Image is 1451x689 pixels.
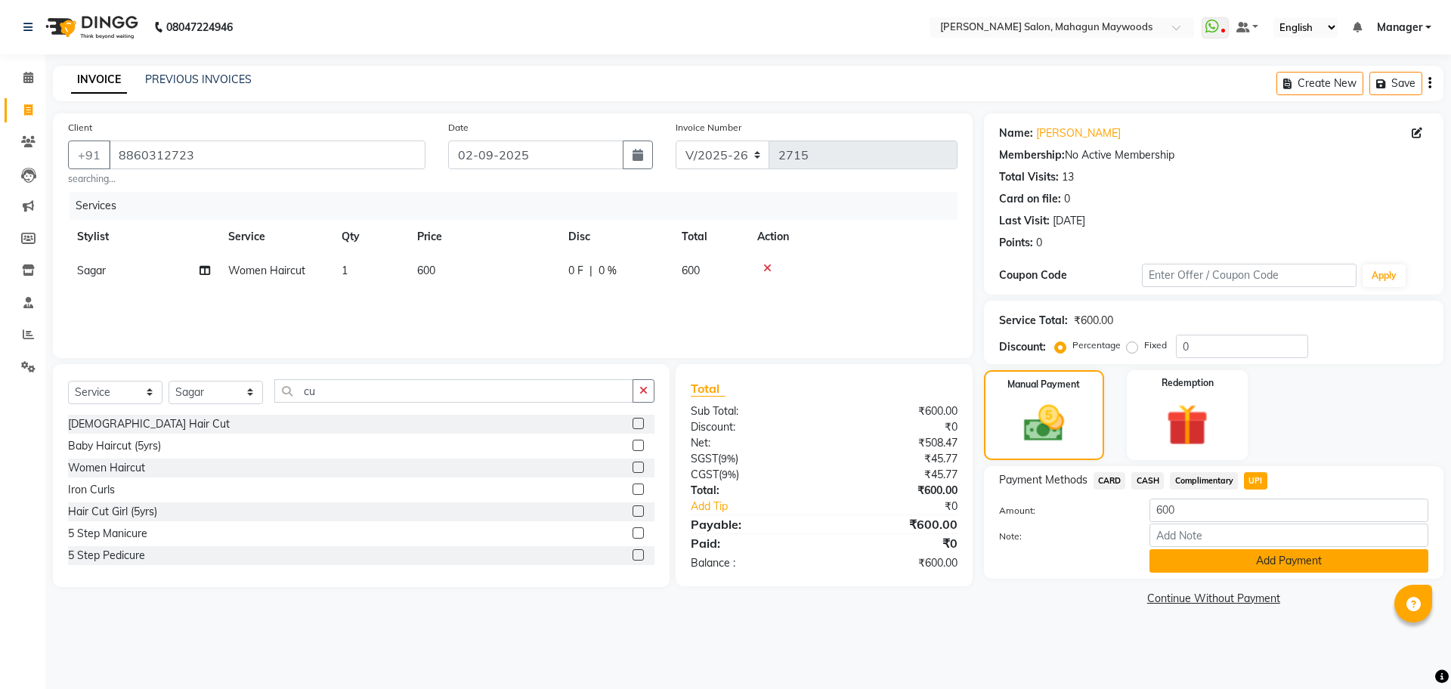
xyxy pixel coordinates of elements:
span: Sagar [77,264,106,277]
div: [DATE] [1053,213,1085,229]
div: Hair Cut Girl (5yrs) [68,504,157,520]
span: 1 [342,264,348,277]
div: ₹0 [824,419,968,435]
div: ₹600.00 [824,403,968,419]
span: CARD [1094,472,1126,490]
button: +91 [68,141,110,169]
button: Apply [1363,264,1406,287]
th: Stylist [68,220,219,254]
span: 600 [417,264,435,277]
span: Complimentary [1170,472,1238,490]
div: ₹600.00 [824,483,968,499]
div: ₹600.00 [1074,313,1113,329]
div: 5 Step Pedicure [68,548,145,564]
a: Continue Without Payment [987,591,1440,607]
label: Amount: [988,504,1138,518]
div: ₹45.77 [824,467,968,483]
div: ( ) [679,451,824,467]
a: [PERSON_NAME] [1036,125,1121,141]
div: ₹600.00 [824,555,968,571]
div: Services [70,192,969,220]
span: Manager [1377,20,1422,36]
span: Women Haircut [228,264,305,277]
div: Last Visit: [999,213,1050,229]
label: Fixed [1144,338,1167,352]
div: Net: [679,435,824,451]
div: Total: [679,483,824,499]
img: logo [39,6,142,48]
div: Discount: [999,339,1046,355]
input: Search by Name/Mobile/Email/Code [109,141,425,169]
div: Membership: [999,147,1065,163]
div: 5 Step Manicure [68,526,147,542]
th: Total [673,220,748,254]
div: ₹0 [824,534,968,552]
span: 0 % [599,263,617,279]
th: Action [748,220,958,254]
div: Name: [999,125,1033,141]
span: 600 [682,264,700,277]
div: 0 [1036,235,1042,251]
div: Points: [999,235,1033,251]
img: _cash.svg [1011,400,1077,446]
input: Add Note [1149,524,1428,547]
div: Balance : [679,555,824,571]
span: 0 F [568,263,583,279]
label: Manual Payment [1007,378,1080,391]
span: CGST [691,468,719,481]
span: SGST [691,452,718,465]
div: Card on file: [999,191,1061,207]
input: Amount [1149,499,1428,522]
div: Coupon Code [999,267,1142,283]
button: Add Payment [1149,549,1428,573]
div: Paid: [679,534,824,552]
div: Women Haircut [68,460,145,476]
input: Enter Offer / Coupon Code [1142,264,1357,287]
label: Invoice Number [676,121,741,134]
div: Total Visits: [999,169,1059,185]
button: Create New [1276,72,1363,95]
a: INVOICE [71,66,127,94]
label: Note: [988,530,1138,543]
img: _gift.svg [1153,399,1221,451]
label: Redemption [1162,376,1214,390]
div: ₹508.47 [824,435,968,451]
div: ₹0 [848,499,968,514]
div: ( ) [679,467,824,483]
div: [DEMOGRAPHIC_DATA] Hair Cut [68,416,230,432]
small: searching... [68,172,425,186]
div: 13 [1062,169,1074,185]
span: Total [691,381,725,397]
div: Service Total: [999,313,1068,329]
div: No Active Membership [999,147,1428,163]
th: Price [408,220,559,254]
th: Qty [333,220,408,254]
label: Date [448,121,469,134]
button: Save [1369,72,1422,95]
span: 9% [721,453,735,465]
span: UPI [1244,472,1267,490]
div: Baby Haircut (5yrs) [68,438,161,454]
div: Payable: [679,515,824,533]
a: Add Tip [679,499,848,514]
div: Discount: [679,419,824,435]
label: Client [68,121,92,134]
th: Disc [559,220,673,254]
input: Search or Scan [274,379,633,403]
div: 0 [1064,191,1070,207]
span: | [589,263,592,279]
b: 08047224946 [166,6,233,48]
div: Sub Total: [679,403,824,419]
a: PREVIOUS INVOICES [145,73,252,86]
div: ₹45.77 [824,451,968,467]
span: CASH [1131,472,1164,490]
th: Service [219,220,333,254]
span: Payment Methods [999,472,1087,488]
span: 9% [722,468,736,480]
div: ₹600.00 [824,515,968,533]
label: Percentage [1072,338,1121,352]
div: Iron Curls [68,482,115,498]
